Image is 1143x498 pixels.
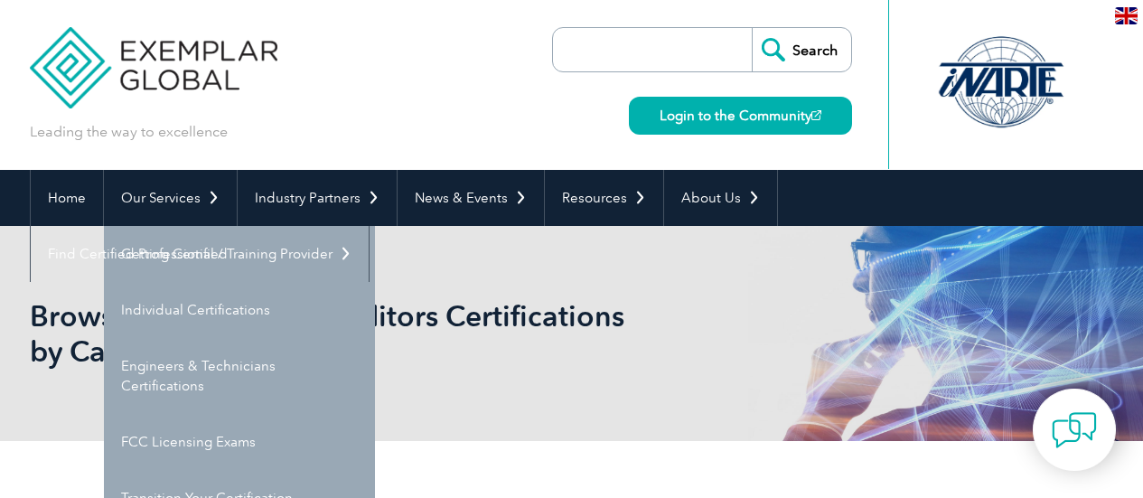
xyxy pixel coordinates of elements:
a: Our Services [104,170,237,226]
a: Home [31,170,103,226]
a: Resources [545,170,663,226]
a: News & Events [398,170,544,226]
a: Engineers & Technicians Certifications [104,338,375,414]
p: Leading the way to excellence [30,122,228,142]
a: Industry Partners [238,170,397,226]
a: FCC Licensing Exams [104,414,375,470]
img: open_square.png [811,110,821,120]
a: Login to the Community [629,97,852,135]
img: en [1115,7,1138,24]
h1: Browse All Individual Auditors Certifications by Category [30,298,724,369]
a: Individual Certifications [104,282,375,338]
a: About Us [664,170,777,226]
img: contact-chat.png [1052,408,1097,453]
input: Search [752,28,851,71]
a: Find Certified Professional / Training Provider [31,226,369,282]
